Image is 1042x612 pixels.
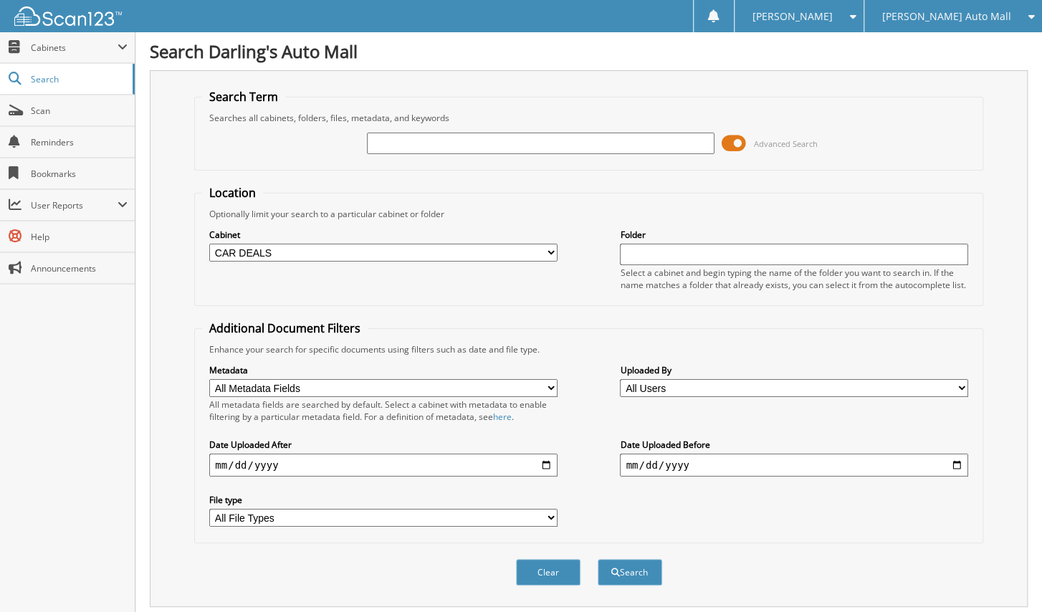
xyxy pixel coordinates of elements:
h1: Search Darling's Auto Mall [150,39,1028,63]
span: Advanced Search [754,138,818,149]
a: here [493,411,512,423]
div: Enhance your search for specific documents using filters such as date and file type. [202,343,975,355]
span: Help [31,231,128,243]
span: [PERSON_NAME] [752,12,832,21]
label: Metadata [209,364,557,376]
div: Optionally limit your search to a particular cabinet or folder [202,208,975,220]
span: [PERSON_NAME] Auto Mall [881,12,1010,21]
label: Uploaded By [620,364,967,376]
span: Announcements [31,262,128,274]
label: Date Uploaded After [209,439,557,451]
span: Reminders [31,136,128,148]
legend: Additional Document Filters [202,320,368,336]
button: Search [598,559,662,585]
label: Date Uploaded Before [620,439,967,451]
label: File type [209,494,557,506]
span: User Reports [31,199,118,211]
span: Search [31,73,125,85]
input: start [209,454,557,477]
img: scan123-logo-white.svg [14,6,122,26]
span: Scan [31,105,128,117]
iframe: Chat Widget [970,543,1042,612]
div: All metadata fields are searched by default. Select a cabinet with metadata to enable filtering b... [209,398,557,423]
div: Select a cabinet and begin typing the name of the folder you want to search in. If the name match... [620,267,967,291]
label: Cabinet [209,229,557,241]
button: Clear [516,559,580,585]
label: Folder [620,229,967,241]
input: end [620,454,967,477]
div: Searches all cabinets, folders, files, metadata, and keywords [202,112,975,124]
span: Cabinets [31,42,118,54]
legend: Search Term [202,89,285,105]
legend: Location [202,185,263,201]
span: Bookmarks [31,168,128,180]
